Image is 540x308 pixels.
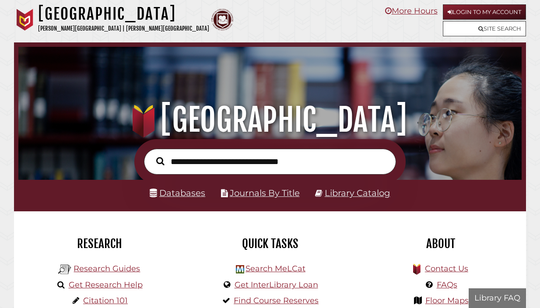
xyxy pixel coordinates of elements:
a: Search MeLCat [245,264,305,273]
h2: Quick Tasks [191,236,349,251]
a: Contact Us [425,264,468,273]
a: Get InterLibrary Loan [235,280,318,290]
a: Library Catalog [325,188,390,198]
a: Floor Maps [425,296,469,305]
a: Get Research Help [69,280,143,290]
h2: About [362,236,519,251]
a: Login to My Account [443,4,526,20]
a: FAQs [437,280,457,290]
i: Search [156,157,164,166]
img: Calvin University [14,9,36,31]
h1: [GEOGRAPHIC_DATA] [38,4,209,24]
img: Calvin Theological Seminary [211,9,233,31]
h1: [GEOGRAPHIC_DATA] [27,101,514,139]
img: Hekman Library Logo [58,263,71,276]
a: Site Search [443,21,526,36]
button: Search [152,155,168,167]
a: Find Course Reserves [234,296,319,305]
a: Journals By Title [230,188,300,198]
a: Research Guides [74,264,140,273]
img: Hekman Library Logo [236,265,244,273]
a: More Hours [385,6,438,16]
h2: Research [21,236,178,251]
a: Citation 101 [83,296,128,305]
p: [PERSON_NAME][GEOGRAPHIC_DATA] | [PERSON_NAME][GEOGRAPHIC_DATA] [38,24,209,34]
a: Databases [150,188,205,198]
